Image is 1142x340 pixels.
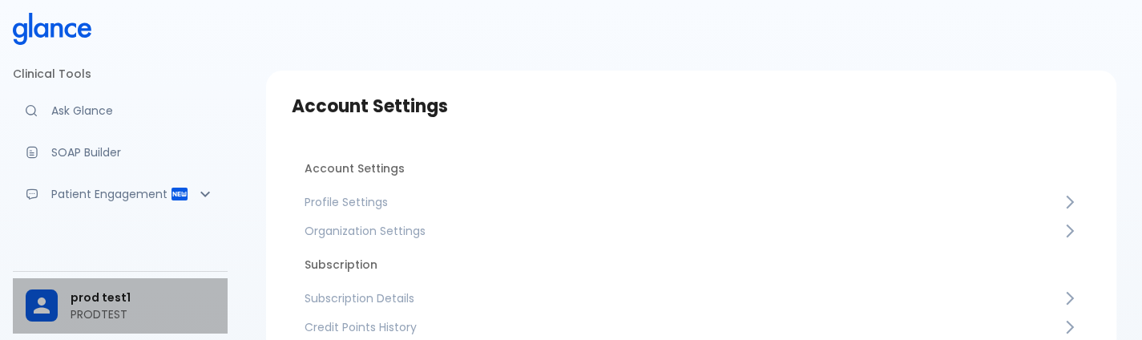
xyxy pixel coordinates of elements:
span: Credit Points History [305,319,1062,335]
span: Subscription Details [305,290,1062,306]
div: prod test1PRODTEST [13,278,228,334]
p: Patient Engagement [51,186,170,202]
li: Clinical Tools [13,55,228,93]
a: Docugen: Compose a clinical documentation in seconds [13,135,228,170]
a: Organization Settings [292,217,1091,245]
p: SOAP Builder [51,144,215,160]
span: Organization Settings [305,223,1062,239]
a: Advanced note-taking [13,218,228,253]
a: Subscription Details [292,284,1091,313]
span: prod test1 [71,289,215,306]
p: Ask Glance [51,103,215,119]
p: PRODTEST [71,306,215,322]
div: Patient Reports & Referrals [13,176,228,212]
li: Account Settings [292,149,1091,188]
a: Moramiz: Find ICD10AM codes instantly [13,93,228,128]
a: Profile Settings [292,188,1091,217]
h3: Account Settings [292,96,1091,117]
span: Profile Settings [305,194,1062,210]
li: Subscription [292,245,1091,284]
